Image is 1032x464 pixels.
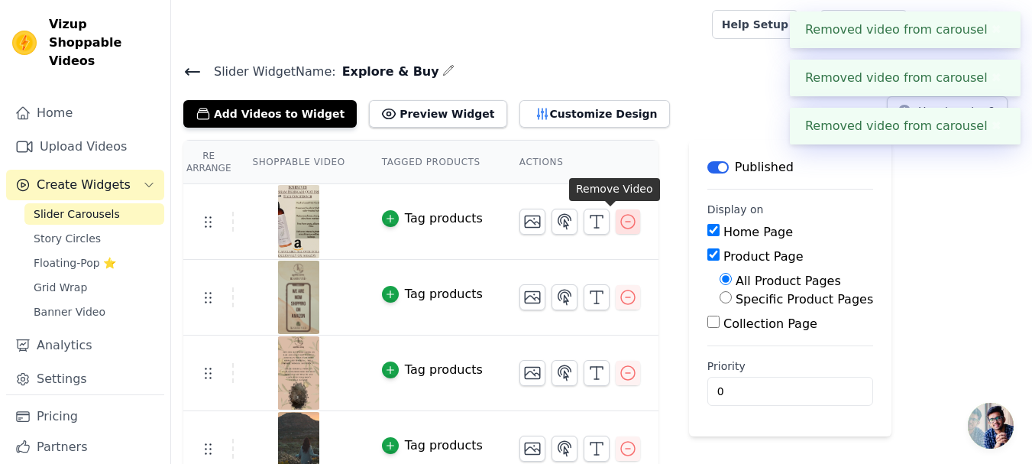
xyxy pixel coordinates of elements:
[24,252,164,274] a: Floating-Pop ⭐
[790,108,1021,144] div: Removed video from carousel
[6,330,164,361] a: Analytics
[988,117,1005,135] button: Close
[202,63,336,81] span: Slider Widget Name:
[501,141,658,184] th: Actions
[382,436,483,455] button: Tag products
[277,185,320,258] img: vizup-images-a5ab.jpg
[24,228,164,249] a: Story Circles
[405,436,483,455] div: Tag products
[234,141,363,184] th: Shoppable Video
[382,361,483,379] button: Tag products
[707,359,873,374] label: Priority
[988,69,1005,87] button: Close
[24,301,164,323] a: Banner Video
[723,249,804,264] label: Product Page
[369,100,506,128] button: Preview Widget
[336,63,439,81] span: Explore & Buy
[735,158,794,177] p: Published
[12,31,37,55] img: Vizup
[707,202,764,217] legend: Display on
[442,61,455,82] div: Edit Name
[790,60,1021,96] div: Removed video from carousel
[34,231,101,246] span: Story Circles
[6,131,164,162] a: Upload Videos
[790,11,1021,48] div: Removed video from carousel
[723,316,817,331] label: Collection Page
[920,11,1020,38] button: I IKSHIM VED
[34,206,120,222] span: Slider Carousels
[519,100,670,128] button: Customize Design
[887,107,1008,122] a: How to setup?
[723,225,793,239] label: Home Page
[6,170,164,200] button: Create Widgets
[277,261,320,334] img: vizup-images-2542.jpg
[382,209,483,228] button: Tag products
[820,10,907,39] a: Book Demo
[34,304,105,320] span: Banner Video
[34,255,116,271] span: Floating-Pop ⭐
[519,436,545,462] button: Change Thumbnail
[712,10,798,39] a: Help Setup
[183,100,357,128] button: Add Videos to Widget
[37,176,131,194] span: Create Widgets
[988,21,1005,39] button: Close
[277,336,320,410] img: vizup-images-6fb7.jpg
[519,360,545,386] button: Change Thumbnail
[6,401,164,432] a: Pricing
[24,203,164,225] a: Slider Carousels
[49,15,158,70] span: Vizup Shoppable Videos
[6,432,164,462] a: Partners
[519,284,545,310] button: Change Thumbnail
[34,280,87,295] span: Grid Wrap
[382,285,483,303] button: Tag products
[24,277,164,298] a: Grid Wrap
[6,98,164,128] a: Home
[887,96,1008,125] button: How to setup?
[364,141,501,184] th: Tagged Products
[736,292,873,307] label: Specific Product Pages
[405,285,483,303] div: Tag products
[944,11,1020,38] p: IKSHIM VED
[6,364,164,394] a: Settings
[736,274,841,288] label: All Product Pages
[968,403,1014,449] a: Open chat
[405,209,483,228] div: Tag products
[183,141,234,184] th: Re Arrange
[519,209,545,235] button: Change Thumbnail
[405,361,483,379] div: Tag products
